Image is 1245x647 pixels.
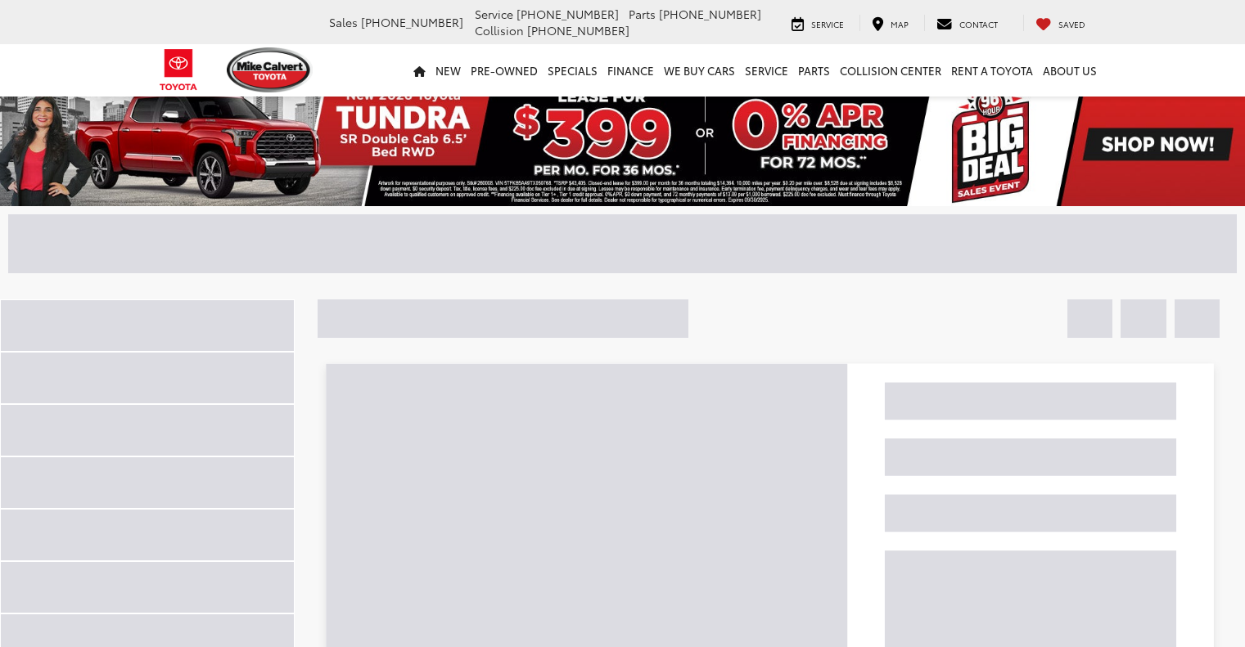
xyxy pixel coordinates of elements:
[431,44,466,97] a: New
[1058,18,1085,30] span: Saved
[659,6,761,22] span: [PHONE_NUMBER]
[946,44,1038,97] a: Rent a Toyota
[475,22,524,38] span: Collision
[1038,44,1102,97] a: About Us
[475,6,513,22] span: Service
[891,18,909,30] span: Map
[835,44,946,97] a: Collision Center
[227,47,314,92] img: Mike Calvert Toyota
[527,22,629,38] span: [PHONE_NUMBER]
[602,44,659,97] a: Finance
[516,6,619,22] span: [PHONE_NUMBER]
[148,43,210,97] img: Toyota
[793,44,835,97] a: Parts
[543,44,602,97] a: Specials
[1023,15,1098,31] a: My Saved Vehicles
[629,6,656,22] span: Parts
[959,18,998,30] span: Contact
[361,14,463,30] span: [PHONE_NUMBER]
[779,15,856,31] a: Service
[466,44,543,97] a: Pre-Owned
[329,14,358,30] span: Sales
[659,44,740,97] a: WE BUY CARS
[811,18,844,30] span: Service
[740,44,793,97] a: Service
[924,15,1010,31] a: Contact
[859,15,921,31] a: Map
[408,44,431,97] a: Home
